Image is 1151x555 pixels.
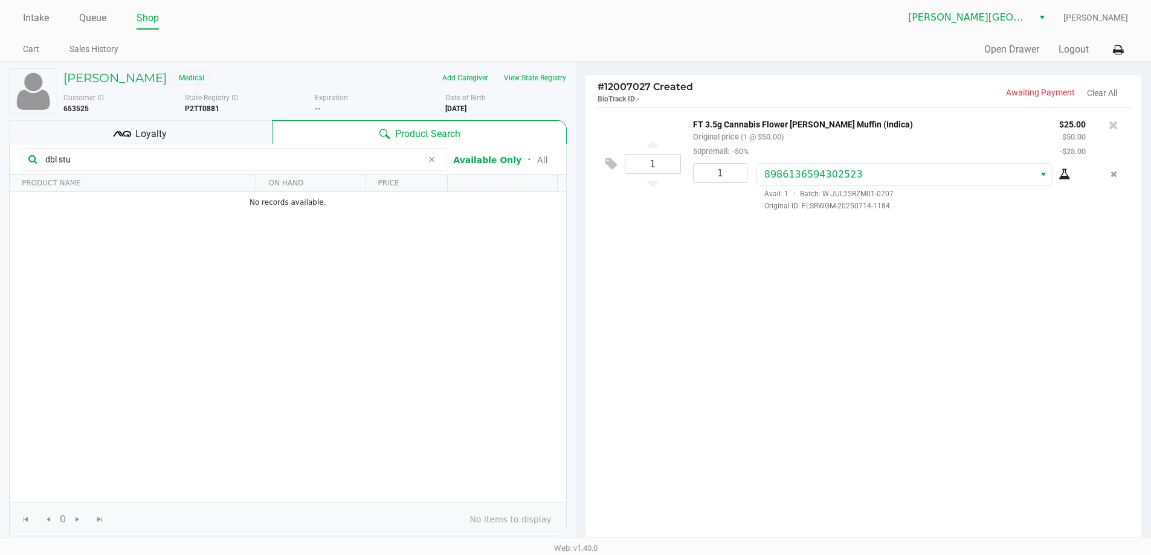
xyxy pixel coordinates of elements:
span: Web: v1.40.0 [554,544,598,553]
span: · [788,190,800,198]
a: Cart [23,42,39,57]
small: -$25.00 [1060,147,1086,156]
span: Go to the first page [21,515,31,524]
button: Open Drawer [984,42,1039,57]
span: Medical [173,71,210,85]
span: Expiration [315,94,348,102]
span: BioTrack ID: [598,95,637,103]
span: Go to the previous page [44,515,53,524]
a: Shop [137,10,159,27]
span: Go to the first page [15,508,37,531]
div: Data table [10,175,566,502]
span: Go to the last page [88,508,111,531]
span: Original ID: FLSRWGM-20250714-1184 [756,201,1086,211]
button: View State Registry [496,68,567,88]
span: Product Search [395,127,460,141]
p: FT 3.5g Cannabis Flower [PERSON_NAME] Muffin (Indica) [693,117,1041,129]
span: 12007027 Created [598,81,693,92]
button: Remove the package from the orderLine [1106,163,1122,185]
button: Clear All [1087,87,1117,100]
span: Customer ID [63,94,104,102]
button: All [537,154,547,167]
button: Select [1033,7,1051,28]
p: Awaiting Payment [863,86,1075,99]
h5: [PERSON_NAME] [63,71,167,85]
span: - [637,95,640,103]
p: $25.00 [1059,117,1086,129]
b: -- [315,104,321,113]
span: [PERSON_NAME][GEOGRAPHIC_DATA] [908,10,1026,25]
span: ᛫ [521,154,537,165]
b: [DATE] [445,104,466,113]
span: # [598,81,604,92]
span: No items to display [121,513,551,526]
td: No records available. [10,192,566,213]
th: ON HAND [256,175,365,192]
b: P2TT0881 [185,104,219,113]
span: State Registry ID [185,94,238,102]
a: Sales History [69,42,118,57]
span: Go to the next page [73,515,82,524]
a: Intake [23,10,49,27]
button: Select [1034,164,1052,185]
span: [PERSON_NAME] [1063,11,1128,24]
span: Date of Birth [445,94,486,102]
span: 0 [60,512,66,527]
button: Add Caregiver [434,68,496,88]
span: Loyalty [135,127,167,141]
span: -50% [729,147,749,156]
th: PRICE [366,175,448,192]
a: Queue [79,10,106,27]
span: Avail: 1 Batch: W-JUL25RZM01-0707 [756,190,894,198]
span: Go to the next page [66,508,89,531]
small: $50.00 [1062,132,1086,141]
b: 653525 [63,104,89,113]
button: Logout [1059,42,1089,57]
small: Original price (1 @ $50.00) [693,132,784,141]
span: Go to the last page [95,515,105,524]
small: 50premall: [693,147,749,156]
input: Scan or Search Products to Begin [40,150,422,168]
th: PRODUCT NAME [10,175,256,192]
span: 8986136594302523 [764,168,863,180]
span: Go to the previous page [37,508,60,531]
